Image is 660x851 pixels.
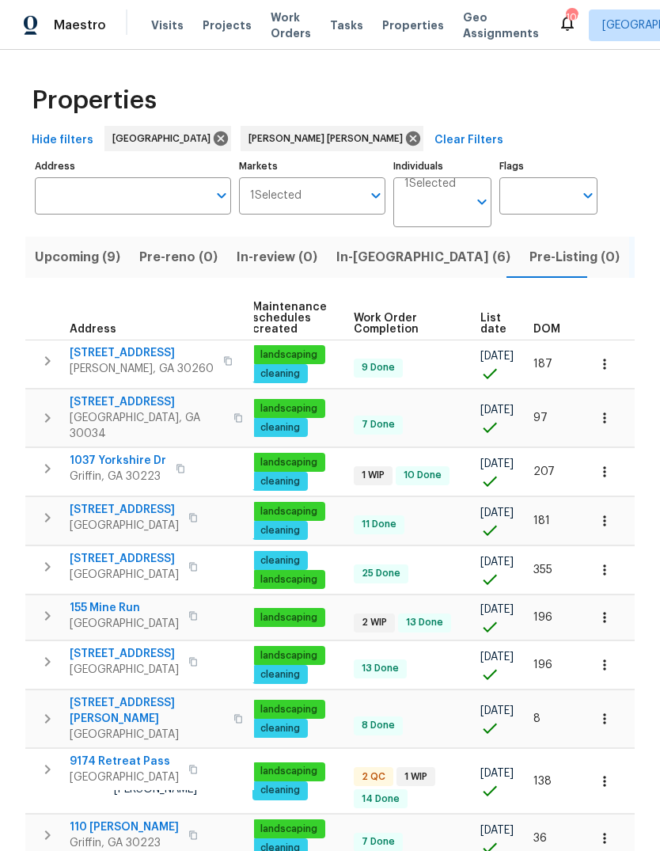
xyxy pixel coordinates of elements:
span: Projects [203,17,252,33]
span: Work Orders [271,9,311,41]
span: [DATE] [480,557,514,568]
span: Properties [382,17,444,33]
button: Open [211,184,233,207]
span: 187 [533,359,552,370]
span: 13 Done [400,616,449,629]
span: 97 [533,412,548,424]
span: cleaning [254,475,306,488]
span: cleaning [254,367,306,381]
span: 10 Done [397,469,448,482]
span: 1 WIP [398,770,434,784]
span: Address [70,324,116,335]
span: [DATE] [480,825,514,836]
span: Work Order Completion [354,313,453,335]
button: Open [471,191,493,213]
label: Individuals [393,161,491,171]
span: cleaning [254,421,306,435]
span: 138 [533,776,552,787]
span: 2 WIP [355,616,393,629]
span: [STREET_ADDRESS] [70,345,214,361]
div: [PERSON_NAME] [PERSON_NAME] [241,126,423,151]
span: [GEOGRAPHIC_DATA], GA 30034 [70,410,224,442]
span: Properties [32,93,157,108]
span: [DATE] [480,705,514,716]
label: Address [35,161,231,171]
span: 196 [533,612,552,623]
span: [STREET_ADDRESS] [70,502,179,518]
span: Upcoming (9) [35,246,120,268]
span: 207 [533,466,555,477]
span: landscaping [254,649,324,663]
span: landscaping [254,456,324,469]
span: [STREET_ADDRESS] [70,551,179,567]
span: 7 Done [355,418,401,431]
span: [DATE] [480,458,514,469]
span: [DATE] [480,652,514,663]
span: Geo Assignments [463,9,539,41]
span: 13 Done [355,662,405,675]
span: [DATE] [480,604,514,615]
span: 1037 Yorkshire Dr [70,453,166,469]
span: [DATE] [480,507,514,519]
span: In-review (0) [237,246,317,268]
span: Maestro [54,17,106,33]
span: 181 [533,515,550,526]
label: Markets [239,161,386,171]
span: [DATE] [480,351,514,362]
span: Pre-reno (0) [139,246,218,268]
span: [STREET_ADDRESS] [70,394,224,410]
span: 7 Done [355,835,401,849]
span: [GEOGRAPHIC_DATA] [70,662,179,678]
span: 8 [533,713,541,724]
span: landscaping [254,823,324,836]
div: 100 [566,9,577,25]
span: [GEOGRAPHIC_DATA] [70,727,224,743]
span: 9 Done [355,361,401,374]
span: cleaning [254,524,306,538]
button: Clear Filters [428,126,510,155]
span: [GEOGRAPHIC_DATA] [112,131,217,146]
span: cleaning [254,722,306,735]
span: 11 Done [355,518,403,531]
span: Tasks [330,20,363,31]
span: Griffin, GA 30223 [70,835,179,851]
span: 110 [PERSON_NAME] [70,819,179,835]
span: Hide filters [32,131,93,150]
button: Hide filters [25,126,100,155]
span: Visits [151,17,184,33]
span: 14 Done [355,792,406,806]
label: Flags [499,161,597,171]
span: landscaping [254,765,324,778]
span: [STREET_ADDRESS] [70,646,179,662]
span: [PERSON_NAME], GA 30260 [70,361,214,377]
span: [DATE] [480,405,514,416]
span: Maintenance schedules created [252,302,327,335]
span: 1 WIP [355,469,391,482]
span: Pre-Listing (0) [529,246,620,268]
span: landscaping [254,402,324,416]
span: DOM [533,324,560,335]
span: 36 [533,833,547,844]
span: landscaping [254,611,324,625]
span: [PERSON_NAME] [PERSON_NAME] [114,768,197,795]
div: [GEOGRAPHIC_DATA] [104,126,231,151]
span: landscaping [254,348,324,362]
span: 9174 Retreat Pass [70,754,179,769]
span: [GEOGRAPHIC_DATA] [70,769,179,785]
span: [GEOGRAPHIC_DATA] [70,567,179,583]
span: Griffin, GA 30223 [70,469,166,484]
span: [GEOGRAPHIC_DATA] [70,616,179,632]
span: 8 Done [355,719,401,732]
span: cleaning [254,784,306,797]
span: 355 [533,564,552,576]
span: In-[GEOGRAPHIC_DATA] (6) [336,246,510,268]
span: landscaping [254,505,324,519]
span: cleaning [254,554,306,568]
span: [GEOGRAPHIC_DATA] [70,518,179,534]
span: landscaping [254,703,324,716]
span: [STREET_ADDRESS][PERSON_NAME] [70,695,224,727]
span: Clear Filters [434,131,503,150]
span: landscaping [254,573,324,587]
span: [DATE] [480,768,514,779]
button: Open [365,184,387,207]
